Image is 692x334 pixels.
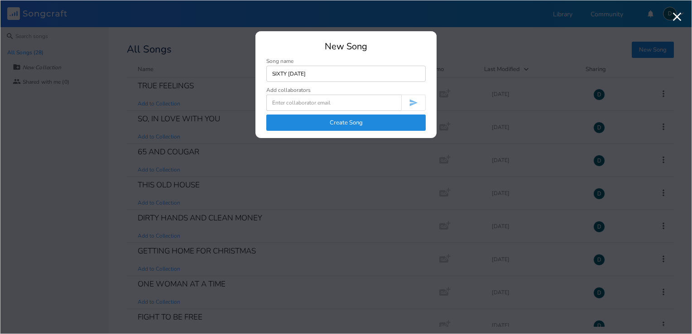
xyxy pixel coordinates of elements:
div: Add collaborators [266,87,311,93]
button: Create Song [266,115,426,131]
div: New Song [266,42,426,51]
button: Invite [401,95,426,111]
input: Enter collaborator email [266,95,401,111]
input: Enter song name [266,66,426,82]
div: Song name [266,58,426,64]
